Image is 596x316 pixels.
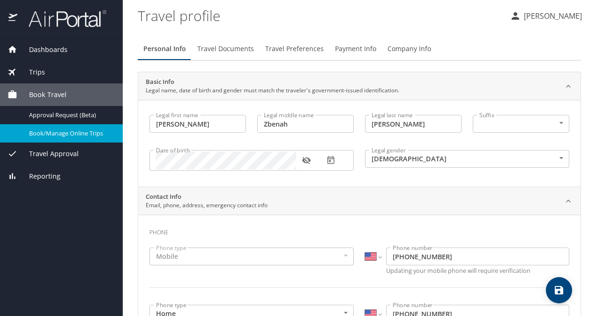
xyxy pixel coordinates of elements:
div: Basic InfoLegal name, date of birth and gender must match the traveler's government-issued identi... [138,100,581,187]
span: Payment Info [335,43,376,55]
span: Reporting [17,171,60,181]
span: Book Travel [17,90,67,100]
span: Trips [17,67,45,77]
button: save [546,277,572,303]
span: Travel Documents [197,43,254,55]
h1: Travel profile [138,1,502,30]
img: icon-airportal.png [8,9,18,28]
p: Email, phone, address, emergency contact info [146,201,268,210]
div: Profile [138,38,581,60]
h2: Basic Info [146,77,399,87]
div: ​ [473,115,569,133]
p: [PERSON_NAME] [521,10,582,22]
div: Basic InfoLegal name, date of birth and gender must match the traveler's government-issued identi... [138,72,581,100]
span: Travel Preferences [265,43,324,55]
span: Dashboards [17,45,67,55]
p: Updating your mobile phone will require verification [386,268,569,274]
span: Personal Info [143,43,186,55]
div: Contact InfoEmail, phone, address, emergency contact info [138,187,581,215]
span: Approval Request (Beta) [29,111,112,120]
p: Legal name, date of birth and gender must match the traveler's government-issued identification. [146,86,399,95]
h3: Phone [149,222,569,238]
h2: Contact Info [146,192,268,202]
button: [PERSON_NAME] [506,8,586,24]
span: Travel Approval [17,149,79,159]
span: Book/Manage Online Trips [29,129,112,138]
div: Mobile [149,248,354,265]
span: Company Info [387,43,431,55]
div: [DEMOGRAPHIC_DATA] [365,150,569,168]
img: airportal-logo.png [18,9,106,28]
